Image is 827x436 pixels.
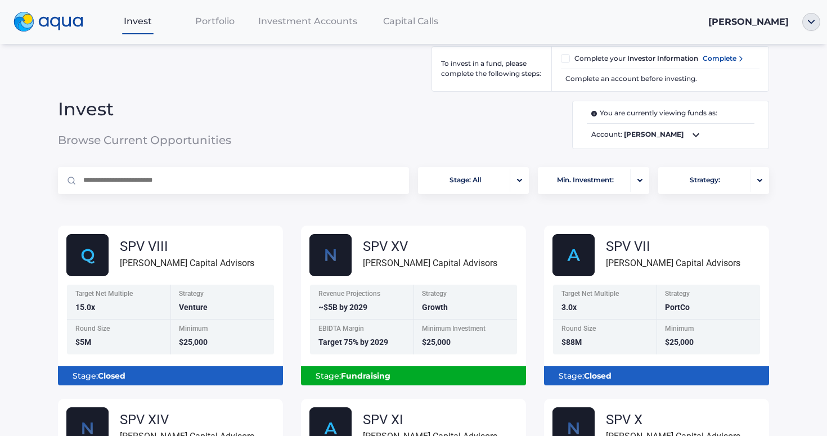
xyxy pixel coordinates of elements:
[587,128,754,142] span: Account:
[363,256,497,270] div: [PERSON_NAME] Capital Advisors
[538,167,649,194] button: Min. Investment:portfolio-arrow
[58,104,295,115] span: Invest
[195,16,235,26] span: Portfolio
[124,16,152,26] span: Invest
[517,178,522,182] img: portfolio-arrow
[561,338,582,347] span: $88M
[561,325,650,335] div: Round Size
[98,371,125,381] b: Closed
[591,111,600,116] img: i.svg
[665,338,694,347] span: $25,000
[418,167,529,194] button: Stage: Allportfolio-arrow
[58,134,295,146] span: Browse Current Opportunities
[736,53,745,64] img: complete-right-arrow.svg
[99,10,177,33] a: Invest
[606,256,740,270] div: [PERSON_NAME] Capital Advisors
[574,53,698,64] span: Complete your
[7,9,99,35] a: logo
[422,325,510,335] div: Minimum Investment
[14,12,83,32] img: logo
[757,178,762,182] img: portfolio-arrow
[66,234,109,276] img: Group_48614.svg
[75,338,91,347] span: $5M
[318,290,407,300] div: Revenue Projections
[362,10,460,33] a: Capital Calls
[422,338,451,347] span: $25,000
[67,366,274,385] div: Stage:
[665,325,753,335] div: Minimum
[318,303,367,312] span: ~$5B by 2029
[802,13,820,31] img: ellipse
[258,16,357,26] span: Investment Accounts
[690,169,720,191] span: Strategy:
[441,59,542,80] span: To invest in a fund, please complete the following steps:
[708,16,789,27] span: [PERSON_NAME]
[120,413,254,426] div: SPV XIV
[176,10,254,33] a: Portfolio
[363,240,497,253] div: SPV XV
[179,303,208,312] span: Venture
[565,74,697,84] span: Complete an account before investing.
[450,169,481,191] span: Stage: All
[75,325,164,335] div: Round Size
[552,234,595,276] img: AlphaFund.svg
[318,338,388,347] span: Target 75% by 2029
[557,169,614,191] span: Min. Investment:
[75,290,164,300] div: Target Net Multiple
[363,413,497,426] div: SPV XI
[561,290,650,300] div: Target Net Multiple
[627,54,698,62] span: Investor Information
[383,16,438,26] span: Capital Calls
[120,256,254,270] div: [PERSON_NAME] Capital Advisors
[75,303,95,312] span: 15.0x
[310,366,517,385] div: Stage:
[665,290,753,300] div: Strategy
[341,371,390,381] b: Fundraising
[637,178,642,182] img: portfolio-arrow
[179,325,267,335] div: Minimum
[179,338,208,347] span: $25,000
[120,240,254,253] div: SPV VIII
[254,10,362,33] a: Investment Accounts
[68,177,75,185] img: Magnifier
[658,167,769,194] button: Strategy:portfolio-arrow
[422,303,448,312] span: Growth
[309,234,352,276] img: Nscale_fund_card.svg
[665,303,690,312] span: PortCo
[318,325,407,335] div: EBIDTA Margin
[561,303,577,312] span: 3.0x
[591,108,717,119] span: You are currently viewing funds as:
[179,290,267,300] div: Strategy
[606,413,740,426] div: SPV X
[422,290,510,300] div: Strategy
[703,53,736,64] span: Complete
[606,240,740,253] div: SPV VII
[584,371,612,381] b: Closed
[553,366,760,385] div: Stage:
[624,130,684,138] b: [PERSON_NAME]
